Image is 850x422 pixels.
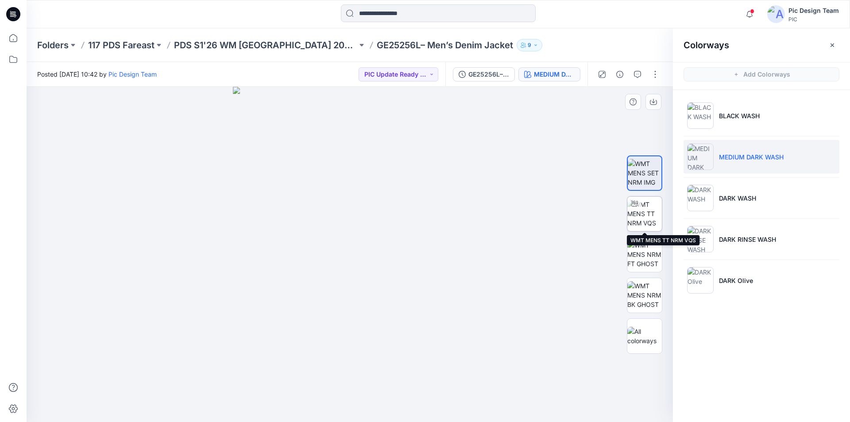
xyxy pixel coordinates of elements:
[534,70,575,79] div: MEDIUM DARK WASH
[687,185,714,211] img: DARK WASH
[37,39,69,51] a: Folders
[719,111,760,120] p: BLACK WASH
[719,152,784,162] p: MEDIUM DARK WASH
[627,200,662,228] img: WMT MENS TT NRM VQS
[684,40,729,50] h2: Colorways
[628,159,661,187] img: WMT MENS SET NRM IMG
[88,39,155,51] a: 117 PDS Fareast
[719,194,756,203] p: DARK WASH
[788,16,839,23] div: PIC
[788,5,839,16] div: Pic Design Team
[719,276,753,285] p: DARK Olive
[687,226,714,252] img: DARK RINSE WASH
[627,240,662,268] img: WMT MENS NRM FT GHOST
[468,70,509,79] div: GE25256L– Men’s Denim Jacket
[37,70,157,79] span: Posted [DATE] 10:42 by
[174,39,357,51] a: PDS S1'26 WM [GEOGRAPHIC_DATA] 20250522_117_GC
[233,87,466,422] img: eyJhbGciOiJIUzI1NiIsImtpZCI6IjAiLCJzbHQiOiJzZXMiLCJ0eXAiOiJKV1QifQ.eyJkYXRhIjp7InR5cGUiOiJzdG9yYW...
[518,67,580,81] button: MEDIUM DARK WASH
[627,327,662,345] img: All colorways
[453,67,515,81] button: GE25256L– Men’s Denim Jacket
[687,143,714,170] img: MEDIUM DARK WASH
[613,67,627,81] button: Details
[719,235,776,244] p: DARK RINSE WASH
[687,102,714,129] img: BLACK WASH
[627,281,662,309] img: WMT MENS NRM BK GHOST
[528,40,531,50] p: 9
[108,70,157,78] a: Pic Design Team
[687,267,714,294] img: DARK Olive
[767,5,785,23] img: avatar
[377,39,513,51] p: GE25256L– Men’s Denim Jacket
[517,39,542,51] button: 9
